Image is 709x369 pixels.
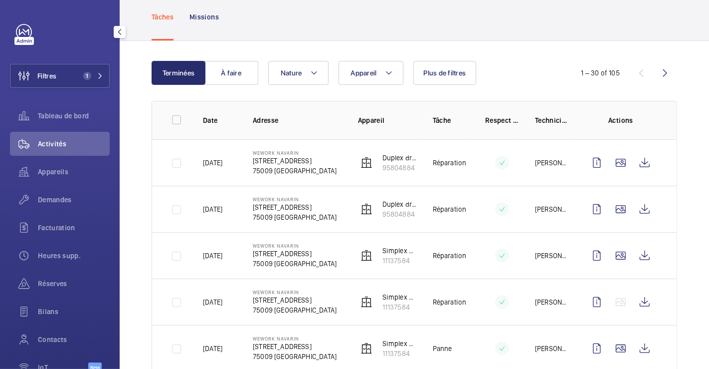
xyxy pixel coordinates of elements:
p: [STREET_ADDRESS] [253,202,337,212]
p: 11137584 [382,349,417,359]
p: Appareil [358,115,417,125]
p: [PERSON_NAME] [535,297,569,307]
p: [DATE] [203,251,222,261]
p: [STREET_ADDRESS] [253,156,337,166]
p: [PERSON_NAME] [535,204,569,214]
p: Panne [433,344,452,354]
div: 1 – 30 of 105 [581,68,620,78]
span: Nature [281,69,302,77]
p: Réparation [433,251,467,261]
p: Missions [189,12,219,22]
p: Technicien [535,115,569,125]
img: elevator.svg [360,203,372,215]
img: elevator.svg [360,296,372,308]
p: [STREET_ADDRESS] [253,295,337,305]
p: 11137584 [382,256,417,266]
p: Wework Navarin [253,336,337,342]
span: Contacts [38,335,110,345]
p: Simplex droite [382,292,417,302]
p: 75009 [GEOGRAPHIC_DATA] [253,212,337,222]
p: Wework Navarin [253,289,337,295]
p: [DATE] [203,297,222,307]
span: Filtres [37,71,56,81]
p: Simplex droite [382,246,417,256]
button: Nature [268,61,329,85]
p: [STREET_ADDRESS] [253,342,337,352]
span: 1 [83,72,91,80]
p: 75009 [GEOGRAPHIC_DATA] [253,166,337,176]
p: Tâche [433,115,469,125]
p: [DATE] [203,158,222,168]
p: Réparation [433,158,467,168]
span: Plus de filtres [424,69,466,77]
p: 95804884 [382,163,417,173]
span: Appareil [351,69,377,77]
p: 75009 [GEOGRAPHIC_DATA] [253,259,337,269]
p: [PERSON_NAME] [535,251,569,261]
p: 11137584 [382,302,417,312]
p: [PERSON_NAME] [535,158,569,168]
p: Tâches [152,12,174,22]
button: Filtres1 [10,64,110,88]
p: 75009 [GEOGRAPHIC_DATA] [253,305,337,315]
p: Duplex droite [382,153,417,163]
p: Respect délai [485,115,519,125]
span: Tableau de bord [38,111,110,121]
span: Facturation [38,223,110,233]
p: Date [203,115,237,125]
button: Terminées [152,61,205,85]
img: elevator.svg [360,343,372,355]
p: [PERSON_NAME] [535,344,569,354]
p: Wework Navarin [253,196,337,202]
p: Réparation [433,204,467,214]
p: Réparation [433,297,467,307]
span: Réserves [38,279,110,289]
p: 75009 [GEOGRAPHIC_DATA] [253,352,337,362]
p: Duplex droite [382,199,417,209]
img: elevator.svg [360,250,372,262]
p: [DATE] [203,344,222,354]
p: 95804884 [382,209,417,219]
p: Wework Navarin [253,243,337,249]
img: elevator.svg [360,157,372,169]
span: Bilans [38,307,110,317]
p: Actions [585,115,657,125]
p: Wework Navarin [253,150,337,156]
button: Plus de filtres [413,61,477,85]
span: Demandes [38,195,110,205]
p: [DATE] [203,204,222,214]
button: À faire [204,61,258,85]
span: Heures supp. [38,251,110,261]
p: [STREET_ADDRESS] [253,249,337,259]
span: Appareils [38,167,110,177]
button: Appareil [339,61,403,85]
span: Activités [38,139,110,149]
p: Simplex droite [382,339,417,349]
p: Adresse [253,115,342,125]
